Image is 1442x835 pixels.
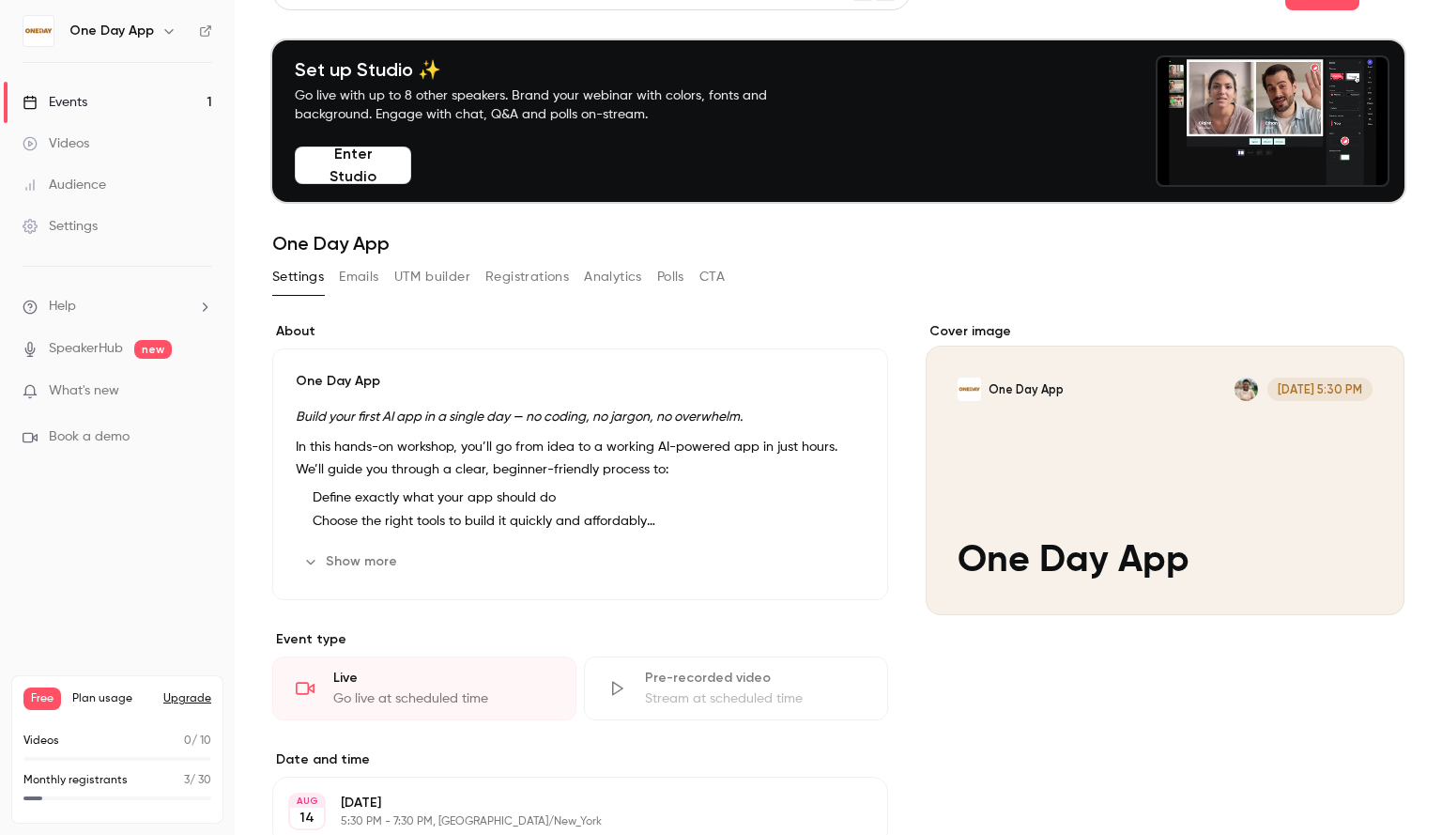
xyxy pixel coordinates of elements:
[296,436,865,481] p: In this hands-on workshop, you’ll go from idea to a working AI-powered app in just hours. We’ll g...
[485,262,569,292] button: Registrations
[305,488,865,508] li: Define exactly what your app should do
[272,232,1404,255] h1: One Day App
[926,322,1404,341] label: Cover image
[296,372,865,391] p: One Day App
[645,669,865,688] div: Pre-recorded video
[23,93,87,112] div: Events
[645,689,865,708] div: Stream at scheduled time
[272,750,888,769] label: Date and time
[295,147,411,184] button: Enter Studio
[23,134,89,153] div: Videos
[290,795,324,808] div: AUG
[49,381,119,401] span: What's new
[584,262,642,292] button: Analytics
[23,297,212,317] li: help-dropdown-opener
[23,733,59,750] p: Videos
[184,733,211,750] p: / 10
[163,691,211,706] button: Upgrade
[23,176,106,194] div: Audience
[23,217,98,236] div: Settings
[184,735,192,747] span: 0
[272,262,324,292] button: Settings
[341,814,789,829] p: 5:30 PM - 7:30 PM, [GEOGRAPHIC_DATA]/New_York
[394,262,470,292] button: UTM builder
[305,512,865,532] li: Choose the right tools to build it quickly and affordably
[296,410,743,424] em: Build your first AI app in a single day — no coding, no jargon, no overwhelm.
[341,794,789,812] p: [DATE]
[299,809,314,827] p: 14
[296,547,408,577] button: Show more
[272,630,888,649] p: Event type
[295,86,811,124] p: Go live with up to 8 other speakers. Brand your webinar with colors, fonts and background. Engage...
[23,688,61,710] span: Free
[339,262,378,292] button: Emails
[134,340,172,359] span: new
[72,691,152,706] span: Plan usage
[333,669,553,688] div: Live
[272,322,888,341] label: About
[69,22,154,40] h6: One Day App
[333,689,553,708] div: Go live at scheduled time
[49,427,130,447] span: Book a demo
[184,775,190,786] span: 3
[49,297,76,317] span: Help
[23,772,128,789] p: Monthly registrants
[657,262,684,292] button: Polls
[184,772,211,789] p: / 30
[272,657,576,720] div: LiveGo live at scheduled time
[699,262,725,292] button: CTA
[926,322,1404,615] section: Cover image
[49,339,123,359] a: SpeakerHub
[295,58,811,81] h4: Set up Studio ✨
[23,16,54,46] img: One Day App
[584,657,888,720] div: Pre-recorded videoStream at scheduled time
